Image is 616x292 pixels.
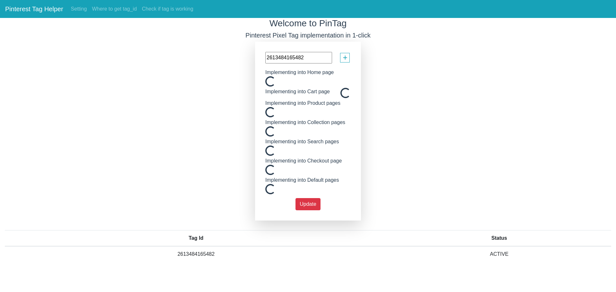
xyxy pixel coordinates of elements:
td: 2613484165482 [5,246,387,262]
button: Update [295,198,321,210]
span: Update [300,201,316,207]
a: Setting [68,3,90,15]
th: Tag Id [5,230,387,246]
div: Implementing into Checkout page [261,157,346,165]
th: Status [387,230,611,246]
a: Check if tag is working [139,3,196,15]
div: Implementing into Default pages [261,176,344,184]
div: Implementing into Home page [261,69,338,76]
div: Implementing into Collection pages [261,119,350,126]
a: Where to get tag_id [90,3,140,15]
div: Implementing into Search pages [261,138,344,146]
td: ACTIVE [387,246,611,262]
a: Pinterest Tag Helper [5,3,63,15]
input: paste your tag id here [265,52,332,63]
div: Implementing into Product pages [261,99,345,107]
div: Implementing into Cart page [261,88,335,99]
span: + [343,52,347,64]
